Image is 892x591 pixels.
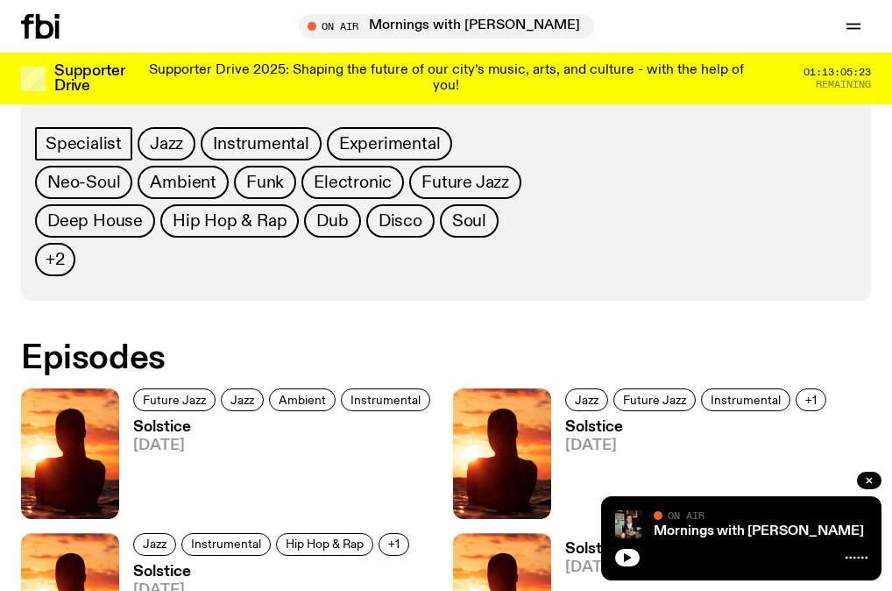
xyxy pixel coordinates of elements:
[133,388,216,411] a: Future Jazz
[276,533,373,556] a: Hip Hop & Rap
[138,127,195,160] a: Jazz
[213,134,309,153] span: Instrumental
[341,388,430,411] a: Instrumental
[269,388,336,411] a: Ambient
[668,509,704,521] span: On Air
[623,393,686,406] span: Future Jazz
[181,533,271,556] a: Instrumental
[409,166,521,199] a: Future Jazz
[138,166,229,199] a: Ambient
[701,388,790,411] a: Instrumental
[119,420,435,519] a: Solstice[DATE]
[565,560,623,575] span: [DATE]
[133,420,435,435] h3: Solstice
[201,127,322,160] a: Instrumental
[551,420,832,519] a: Solstice[DATE]
[339,134,441,153] span: Experimental
[613,388,696,411] a: Future Jazz
[35,243,75,276] button: +2
[54,64,124,94] h3: Supporter Drive
[615,510,643,538] img: Sam blankly stares at the camera, brightly lit by a camera flash wearing a hat collared shirt and...
[150,134,183,153] span: Jazz
[565,542,623,557] h3: Solstice
[35,127,132,160] a: Specialist
[150,173,216,192] span: Ambient
[316,211,348,231] span: Dub
[796,388,826,411] button: +1
[47,211,143,231] span: Deep House
[304,204,360,238] a: Dub
[173,211,287,231] span: Hip Hop & Rap
[565,438,832,453] span: [DATE]
[191,538,261,552] span: Instrumental
[35,204,155,238] a: Deep House
[379,533,409,556] button: +1
[350,393,421,406] span: Instrumental
[816,80,871,89] span: Remaining
[711,393,781,406] span: Instrumental
[314,173,392,192] span: Electronic
[286,538,364,552] span: Hip Hop & Rap
[133,438,435,453] span: [DATE]
[46,250,65,269] span: +2
[133,565,414,580] h3: Solstice
[379,211,422,231] span: Disco
[805,393,817,406] span: +1
[147,63,745,94] p: Supporter Drive 2025: Shaping the future of our city’s music, arts, and culture - with the help o...
[143,538,166,552] span: Jazz
[46,134,122,153] span: Specialist
[388,538,400,552] span: +1
[366,204,435,238] a: Disco
[143,393,206,406] span: Future Jazz
[133,533,176,556] a: Jazz
[35,166,132,199] a: Neo-Soul
[565,388,608,411] a: Jazz
[246,173,284,192] span: Funk
[221,388,264,411] a: Jazz
[327,127,453,160] a: Experimental
[804,68,871,77] span: 01:13:05:23
[299,14,594,39] button: On AirMornings with [PERSON_NAME]
[575,393,598,406] span: Jazz
[421,173,509,192] span: Future Jazz
[230,393,254,406] span: Jazz
[452,211,486,231] span: Soul
[565,420,832,435] h3: Solstice
[440,204,499,238] a: Soul
[453,388,551,519] img: A girl standing in the ocean as waist level, staring into the rise of the sun.
[234,166,296,199] a: Funk
[654,524,864,538] a: Mornings with [PERSON_NAME]
[279,393,326,406] span: Ambient
[21,388,119,519] img: A girl standing in the ocean as waist level, staring into the rise of the sun.
[47,173,120,192] span: Neo-Soul
[160,204,299,238] a: Hip Hop & Rap
[21,343,871,374] h2: Episodes
[301,166,404,199] a: Electronic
